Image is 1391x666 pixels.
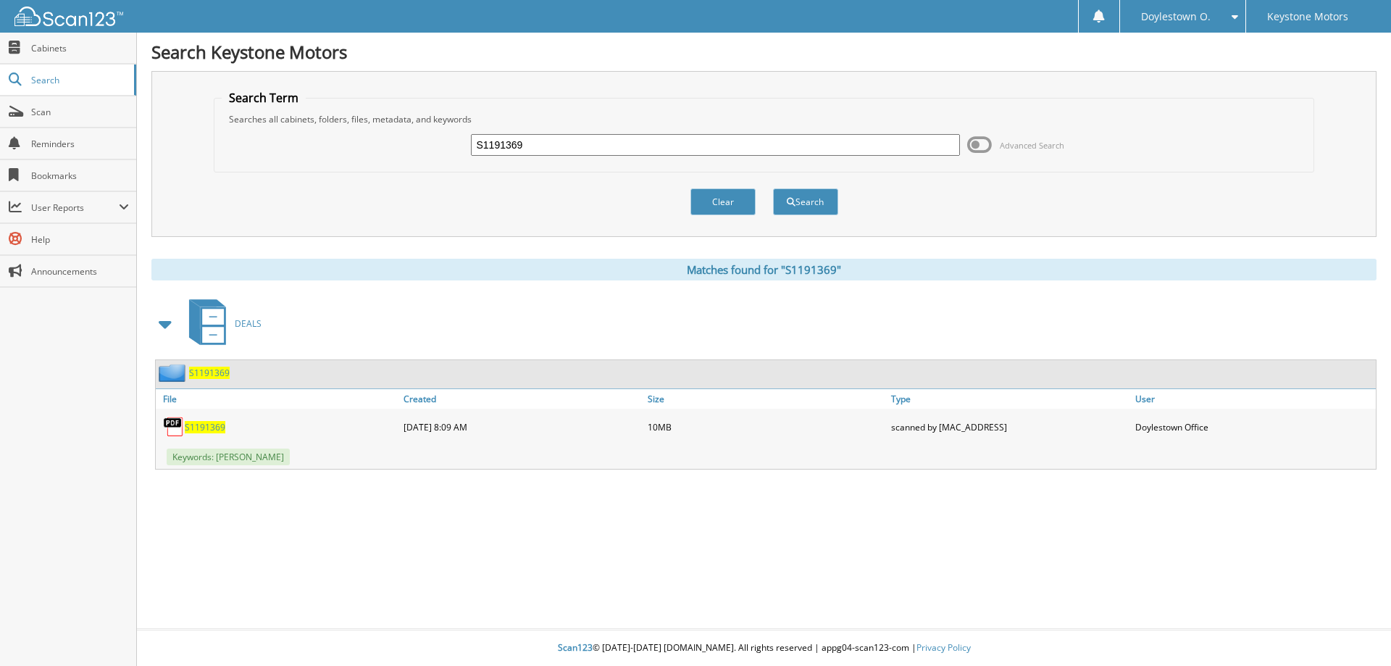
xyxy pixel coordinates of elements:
a: Size [644,389,888,409]
span: Help [31,233,129,246]
span: Keystone Motors [1267,12,1348,21]
a: Privacy Policy [916,641,971,654]
span: Keywords: [PERSON_NAME] [167,449,290,465]
a: DEALS [180,295,262,352]
div: scanned by [MAC_ADDRESS] [887,412,1132,441]
span: Doylestown O. [1141,12,1211,21]
span: Announcements [31,265,129,278]
iframe: Chat Widget [1319,596,1391,666]
span: User Reports [31,201,119,214]
a: User [1132,389,1376,409]
img: scan123-logo-white.svg [14,7,123,26]
a: S1191369 [189,367,230,379]
span: DEALS [235,317,262,330]
span: Advanced Search [1000,140,1064,151]
img: PDF.png [163,416,185,438]
div: © [DATE]-[DATE] [DOMAIN_NAME]. All rights reserved | appg04-scan123-com | [137,630,1391,666]
div: Matches found for "S1191369" [151,259,1377,280]
h1: Search Keystone Motors [151,40,1377,64]
div: [DATE] 8:09 AM [400,412,644,441]
a: Type [887,389,1132,409]
button: Search [773,188,838,215]
legend: Search Term [222,90,306,106]
a: File [156,389,400,409]
a: Created [400,389,644,409]
img: folder2.png [159,364,189,382]
span: Search [31,74,127,86]
span: Bookmarks [31,170,129,182]
div: 10MB [644,412,888,441]
span: Reminders [31,138,129,150]
button: Clear [690,188,756,215]
div: Searches all cabinets, folders, files, metadata, and keywords [222,113,1307,125]
div: Doylestown Office [1132,412,1376,441]
span: Scan123 [558,641,593,654]
span: Scan [31,106,129,118]
a: S1191369 [185,421,225,433]
span: Cabinets [31,42,129,54]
